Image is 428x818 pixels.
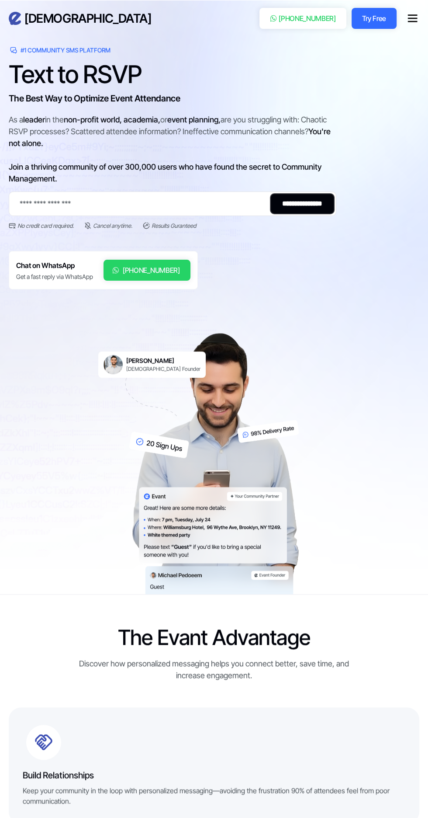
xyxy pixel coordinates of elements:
a: Try Free [352,8,397,29]
a: [PHONE_NUMBER] [259,8,346,29]
a: [PHONE_NUMBER] [104,260,190,281]
h6: [PERSON_NAME] [126,357,200,365]
h3: The Best Way to Optimize Event Attendance [9,92,180,105]
a: [PERSON_NAME][DEMOGRAPHIC_DATA] Founder [98,352,206,378]
div: [PHONE_NUMBER] [123,265,180,275]
h5: Build Relationships [23,769,405,782]
div: Cancel anytime. [93,221,132,230]
div: #1 Community SMS Platform [21,46,110,55]
h1: Text to RSVP [9,60,180,88]
h6: Chat on WhatsApp [16,260,93,272]
div: Results Guranteed [152,221,196,230]
span: event planning, [167,115,221,124]
h3: [DEMOGRAPHIC_DATA] [24,11,151,26]
div: Discover how personalized messaging helps you connect better, save time, and increase engagement. [69,658,359,681]
div: Get a fast reply via WhatsApp [16,272,93,281]
span: Join a thriving community of over 300,000 users who have found the secret to Community Management. [9,162,321,183]
span: non-profit world, academia, [64,115,160,124]
a: home [9,11,151,26]
form: Email Form 2 [9,191,336,230]
div: No credit card required. [17,221,74,230]
div: [PHONE_NUMBER] [279,13,336,24]
span: leader [23,115,45,124]
div: [DEMOGRAPHIC_DATA] Founder [126,365,200,372]
div: As a in the or are you struggling with: Chaotic RSVP processes? Scattered attendee information? I... [9,114,336,184]
h2: The Evant Advantage [69,625,359,650]
div: menu [405,11,419,25]
div: Keep your community in the loop with personalized messaging—avoiding the frustration 90% of atten... [23,785,405,806]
